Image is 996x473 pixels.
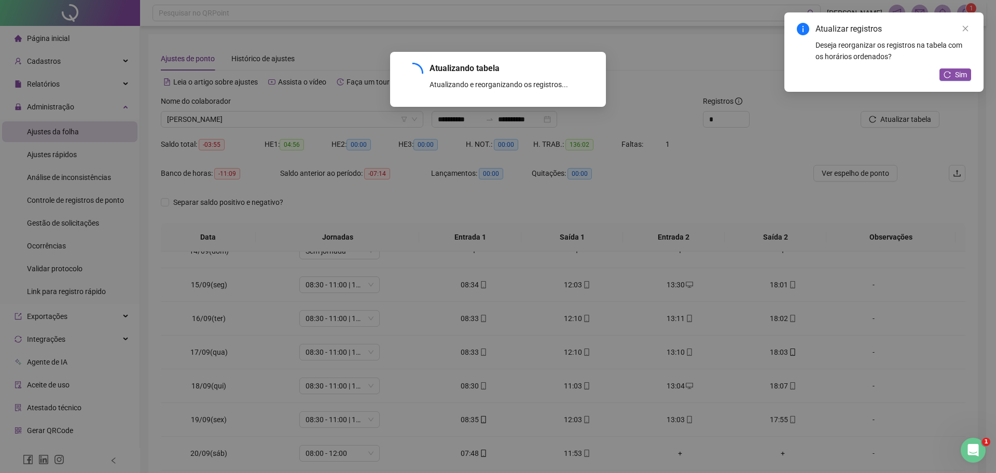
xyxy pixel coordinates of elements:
[982,438,990,446] span: 1
[815,39,971,62] div: Deseja reorganizar os registros na tabela com os horários ordenados?
[955,69,967,80] span: Sim
[430,62,593,75] div: Atualizando tabela
[815,23,971,35] div: Atualizar registros
[939,68,971,81] button: Sim
[797,23,809,35] span: info-circle
[960,23,971,34] a: Close
[430,79,593,90] div: Atualizando e reorganizando os registros...
[961,438,986,463] iframe: Intercom live chat
[944,71,951,78] span: reload
[399,60,427,87] span: loading
[962,25,969,32] span: close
